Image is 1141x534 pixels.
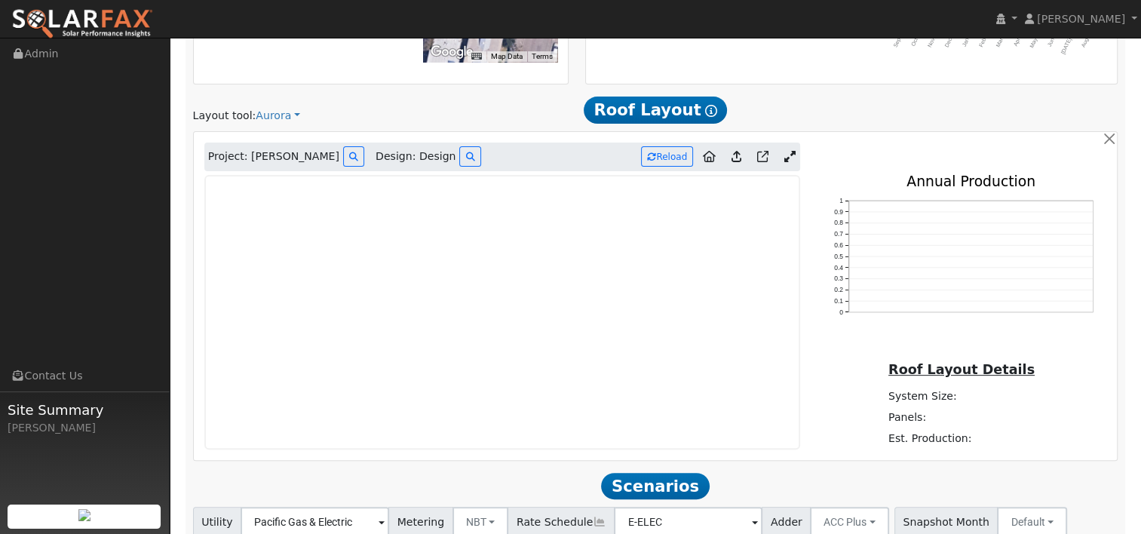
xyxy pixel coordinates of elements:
[839,197,843,204] text: 1
[11,8,153,40] img: SolarFax
[256,108,300,124] a: Aurora
[427,42,477,62] a: Open this area in Google Maps (opens a new window)
[532,52,553,60] a: Terms (opens in new tab)
[427,42,477,62] img: Google
[834,230,843,238] text: 0.7
[584,97,728,124] span: Roof Layout
[888,362,1035,377] u: Roof Layout Details
[8,420,161,436] div: [PERSON_NAME]
[641,146,693,167] button: Reload
[839,308,843,316] text: 0
[471,51,482,62] button: Keyboard shortcuts
[885,407,1029,428] td: Panels:
[751,145,774,169] a: Open in Aurora
[834,207,843,215] text: 0.9
[906,173,1035,189] text: Annual Production
[834,286,843,293] text: 0.2
[8,400,161,420] span: Site Summary
[601,473,709,500] span: Scenarios
[834,219,843,226] text: 0.8
[1037,13,1125,25] span: [PERSON_NAME]
[193,109,256,121] span: Layout tool:
[376,149,455,164] span: Design: Design
[697,145,722,169] a: Aurora to Home
[491,51,523,62] button: Map Data
[78,509,90,521] img: retrieve
[725,145,747,169] a: Upload consumption to Aurora project
[208,149,339,164] span: Project: [PERSON_NAME]
[834,275,843,282] text: 0.3
[885,428,1029,450] td: Est. Production:
[834,263,843,271] text: 0.4
[834,297,843,305] text: 0.1
[705,105,717,117] i: Show Help
[834,241,843,249] text: 0.6
[834,253,843,260] text: 0.5
[885,385,1029,407] td: System Size:
[778,146,800,168] a: Expand Aurora window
